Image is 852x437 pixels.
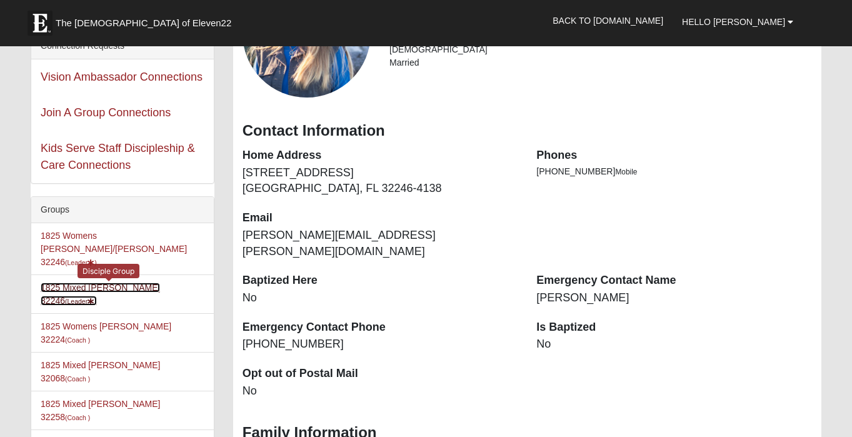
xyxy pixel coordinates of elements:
[243,210,518,226] dt: Email
[243,319,518,336] dt: Emergency Contact Phone
[243,383,518,399] dd: No
[41,142,195,171] a: Kids Serve Staff Discipleship & Care Connections
[243,273,518,289] dt: Baptized Here
[615,168,637,176] span: Mobile
[536,148,812,164] dt: Phones
[243,148,518,164] dt: Home Address
[65,336,90,344] small: (Coach )
[41,283,160,306] a: 1825 Mixed [PERSON_NAME] 32246(Leader)
[673,6,803,38] a: Hello [PERSON_NAME]
[389,56,812,69] li: Married
[28,11,53,36] img: Eleven22 logo
[41,321,171,344] a: 1825 Womens [PERSON_NAME] 32224(Coach )
[389,43,812,56] li: [DEMOGRAPHIC_DATA]
[243,290,518,306] dd: No
[243,336,518,353] dd: [PHONE_NUMBER]
[543,5,673,36] a: Back to [DOMAIN_NAME]
[682,17,785,27] span: Hello [PERSON_NAME]
[31,197,214,223] div: Groups
[65,259,97,266] small: (Leader )
[536,319,812,336] dt: Is Baptized
[41,399,160,422] a: 1825 Mixed [PERSON_NAME] 32258(Coach )
[65,298,97,305] small: (Leader )
[41,231,187,267] a: 1825 Womens [PERSON_NAME]/[PERSON_NAME] 32246(Leader)
[21,4,271,36] a: The [DEMOGRAPHIC_DATA] of Eleven22
[56,17,231,29] span: The [DEMOGRAPHIC_DATA] of Eleven22
[243,366,518,382] dt: Opt out of Postal Mail
[65,375,90,383] small: (Coach )
[536,273,812,289] dt: Emergency Contact Name
[41,106,171,119] a: Join A Group Connections
[243,122,812,140] h3: Contact Information
[243,228,518,259] dd: [PERSON_NAME][EMAIL_ADDRESS][PERSON_NAME][DOMAIN_NAME]
[41,71,203,83] a: Vision Ambassador Connections
[41,360,160,383] a: 1825 Mixed [PERSON_NAME] 32068(Coach )
[78,264,139,278] div: Disciple Group
[536,165,812,178] li: [PHONE_NUMBER]
[65,414,90,421] small: (Coach )
[536,336,812,353] dd: No
[243,165,518,197] dd: [STREET_ADDRESS] [GEOGRAPHIC_DATA], FL 32246-4138
[536,290,812,306] dd: [PERSON_NAME]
